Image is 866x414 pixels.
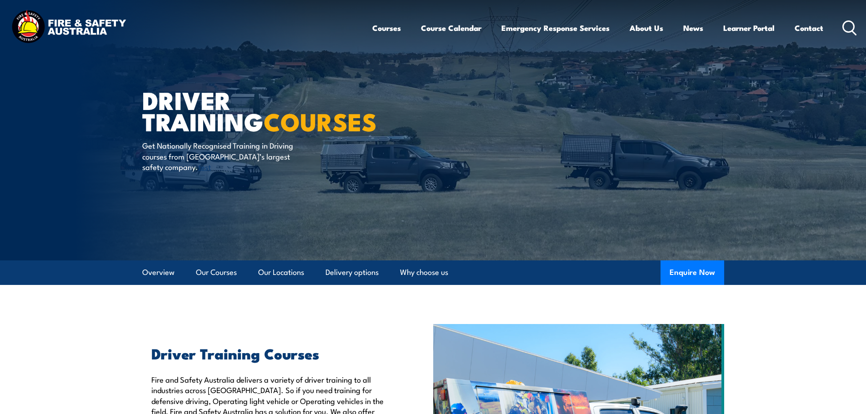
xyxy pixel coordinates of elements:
[661,260,724,285] button: Enquire Now
[421,16,481,40] a: Course Calendar
[400,260,448,284] a: Why choose us
[795,16,823,40] a: Contact
[198,161,211,172] a: test
[683,16,703,40] a: News
[723,16,775,40] a: Learner Portal
[142,89,367,131] h1: Driver Training
[630,16,663,40] a: About Us
[325,260,379,284] a: Delivery options
[264,102,377,140] strong: COURSES
[501,16,610,40] a: Emergency Response Services
[142,140,308,172] p: Get Nationally Recognised Training in Driving courses from [GEOGRAPHIC_DATA]’s largest safety com...
[142,260,175,284] a: Overview
[258,260,304,284] a: Our Locations
[151,347,391,359] h2: Driver Training Courses
[372,16,401,40] a: Courses
[196,260,237,284] a: Our Courses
